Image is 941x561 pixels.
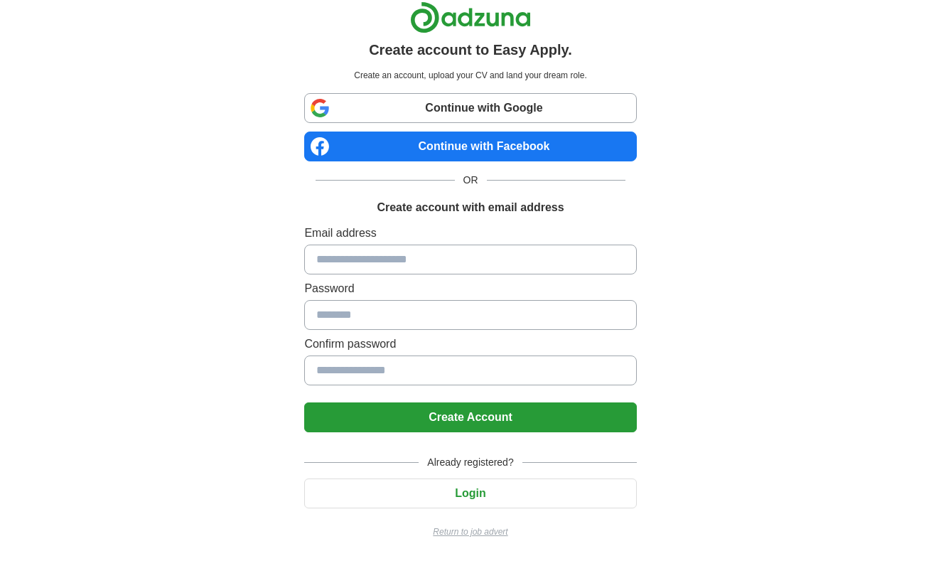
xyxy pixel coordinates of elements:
label: Password [304,280,636,297]
a: Login [304,487,636,499]
img: Adzuna logo [410,1,531,33]
span: Already registered? [419,455,522,470]
label: Confirm password [304,336,636,353]
a: Continue with Google [304,93,636,123]
p: Create an account, upload your CV and land your dream role. [307,69,633,82]
label: Email address [304,225,636,242]
h1: Create account with email address [377,199,564,216]
a: Continue with Facebook [304,132,636,161]
a: Return to job advert [304,525,636,538]
span: OR [455,173,487,188]
button: Create Account [304,402,636,432]
h1: Create account to Easy Apply. [369,39,572,60]
button: Login [304,479,636,508]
